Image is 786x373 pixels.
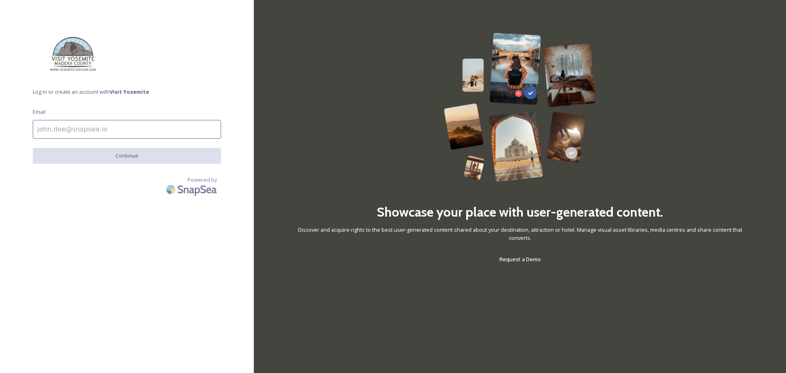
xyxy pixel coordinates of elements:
span: Request a Demo [499,255,541,263]
button: Continue [33,148,221,164]
span: Discover and acquire rights to the best user-generated content shared about your destination, att... [287,226,753,242]
h2: Showcase your place with user-generated content. [377,202,663,222]
img: SnapSea Logo [164,180,221,199]
span: Powered by [187,176,217,184]
span: Email [33,108,45,116]
img: images.png [33,33,115,76]
span: Log in or create an account with [33,88,221,96]
input: john.doe@snapsea.io [33,120,221,139]
a: Request a Demo [499,254,541,264]
img: 63b42ca75bacad526042e722_Group%20154-p-800.png [444,33,596,182]
strong: Visit Yosemite [110,88,149,95]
